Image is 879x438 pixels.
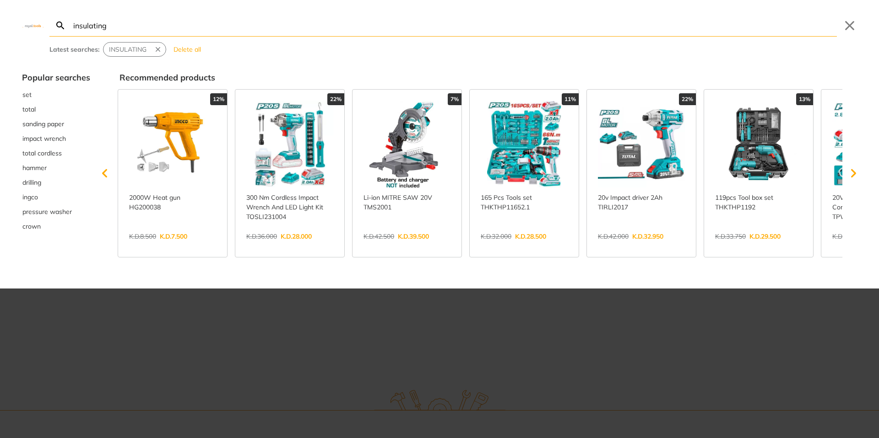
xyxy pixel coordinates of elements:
[22,190,90,204] button: Select suggestion: ingco
[22,207,72,217] span: pressure washer
[103,42,166,57] div: Suggestion: INSULATING
[22,222,41,231] span: crown
[679,93,696,105] div: 22%
[22,102,90,117] div: Suggestion: total
[22,190,90,204] div: Suggestion: ingco
[22,146,90,160] button: Select suggestion: total cordless
[22,219,90,234] button: Select suggestion: crown
[22,149,62,158] span: total cordless
[96,164,114,182] svg: Scroll left
[562,93,579,105] div: 11%
[22,178,41,187] span: drilling
[49,45,99,54] div: Latest searches:
[22,204,90,219] button: Select suggestion: pressure washer
[448,93,461,105] div: 7%
[22,87,90,102] button: Select suggestion: set
[22,117,90,131] div: Suggestion: sanding paper
[22,71,90,84] div: Popular searches
[22,131,90,146] button: Select suggestion: impact wrench
[22,90,32,100] span: set
[119,71,857,84] div: Recommended products
[22,219,90,234] div: Suggestion: crown
[71,15,837,36] input: Search…
[22,134,66,144] span: impact wrench
[22,131,90,146] div: Suggestion: impact wrench
[22,163,47,173] span: hammer
[844,164,863,182] svg: Scroll right
[22,204,90,219] div: Suggestion: pressure washer
[796,93,813,105] div: 13%
[22,119,64,129] span: sanding paper
[152,43,166,56] button: Remove suggestion: INSULATING
[22,175,90,190] div: Suggestion: drilling
[22,87,90,102] div: Suggestion: set
[842,18,857,33] button: Close
[22,23,44,27] img: Close
[22,175,90,190] button: Select suggestion: drilling
[22,160,90,175] button: Select suggestion: hammer
[170,42,205,57] button: Delete all
[22,160,90,175] div: Suggestion: hammer
[154,45,162,53] svg: Remove suggestion: INSULATING
[22,102,90,117] button: Select suggestion: total
[22,192,38,202] span: ingco
[22,146,90,160] div: Suggestion: total cordless
[210,93,227,105] div: 12%
[327,93,344,105] div: 22%
[55,20,66,31] svg: Search
[103,43,152,56] button: Select suggestion: INSULATING
[109,45,146,54] span: INSULATING
[22,105,36,114] span: total
[22,117,90,131] button: Select suggestion: sanding paper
